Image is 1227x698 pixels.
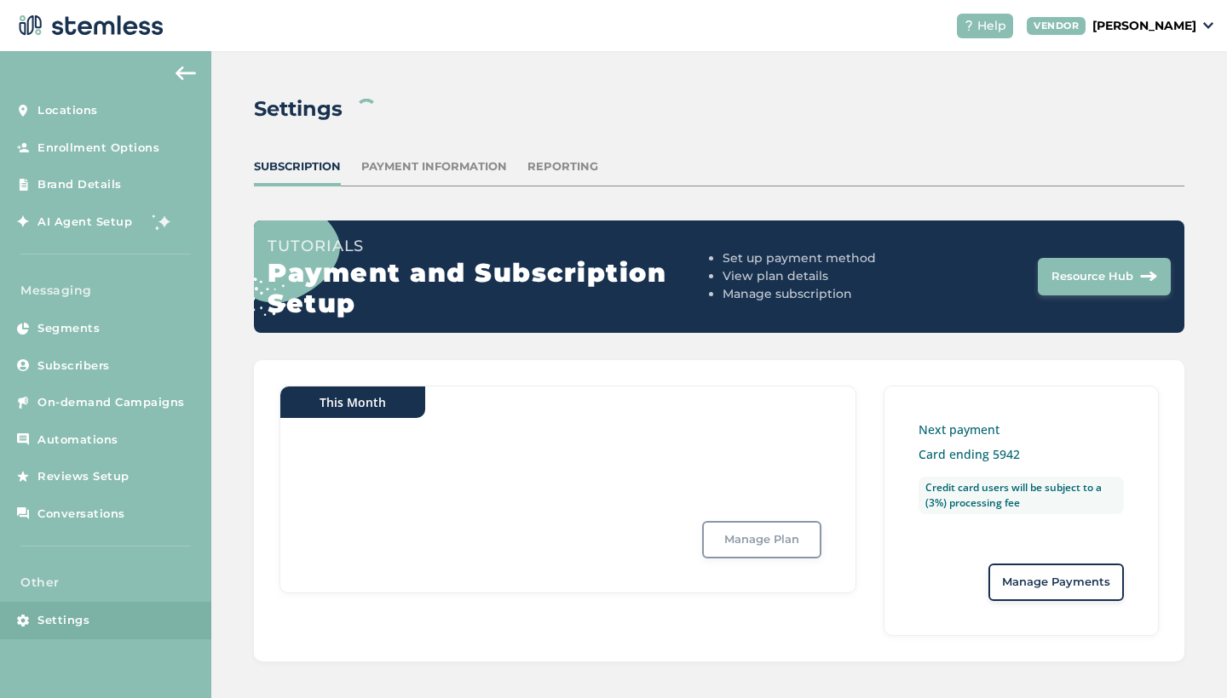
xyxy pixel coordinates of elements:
p: Next payment [919,421,1124,438]
p: Card ending 5942 [919,445,1124,463]
div: Reporting [527,158,598,175]
span: Conversations [37,506,125,523]
button: Manage Payments [988,564,1124,601]
span: Locations [37,102,98,119]
h2: Payment and Subscription Setup [268,258,716,319]
p: [PERSON_NAME] [1092,17,1196,35]
img: logo-dark-0685b13c.svg [14,9,164,43]
span: Manage Payments [1002,574,1110,591]
h2: Settings [254,94,343,124]
span: Help [977,17,1006,35]
div: VENDOR [1027,17,1086,35]
span: AI Agent Setup [37,214,132,231]
label: Credit card users will be subject to a (3%) processing fee [919,477,1124,514]
span: Enrollment Options [37,140,159,157]
span: Settings [37,612,89,629]
img: icon_down-arrow-small-66adaf34.svg [1203,22,1213,29]
img: icon-arrow-back-accent-c549486e.svg [176,66,196,80]
span: Segments [37,320,100,337]
img: glitter-stars-b7820f95.gif [145,204,179,238]
img: icon-help-white-03924b79.svg [964,20,974,31]
div: This Month [280,386,425,418]
li: Set up payment method [723,249,943,267]
span: Subscribers [37,358,110,375]
li: View plan details [723,267,943,285]
span: Reviews Setup [37,468,130,485]
h3: Tutorials [268,234,716,258]
div: Payment Information [361,158,507,175]
span: Resource Hub [1051,268,1133,285]
span: On-demand Campaigns [37,394,185,411]
button: Resource Hub [1038,258,1171,295]
li: Manage subscription [723,285,943,303]
span: Automations [37,432,118,449]
span: Brand Details [37,176,122,193]
div: Subscription [254,158,341,175]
